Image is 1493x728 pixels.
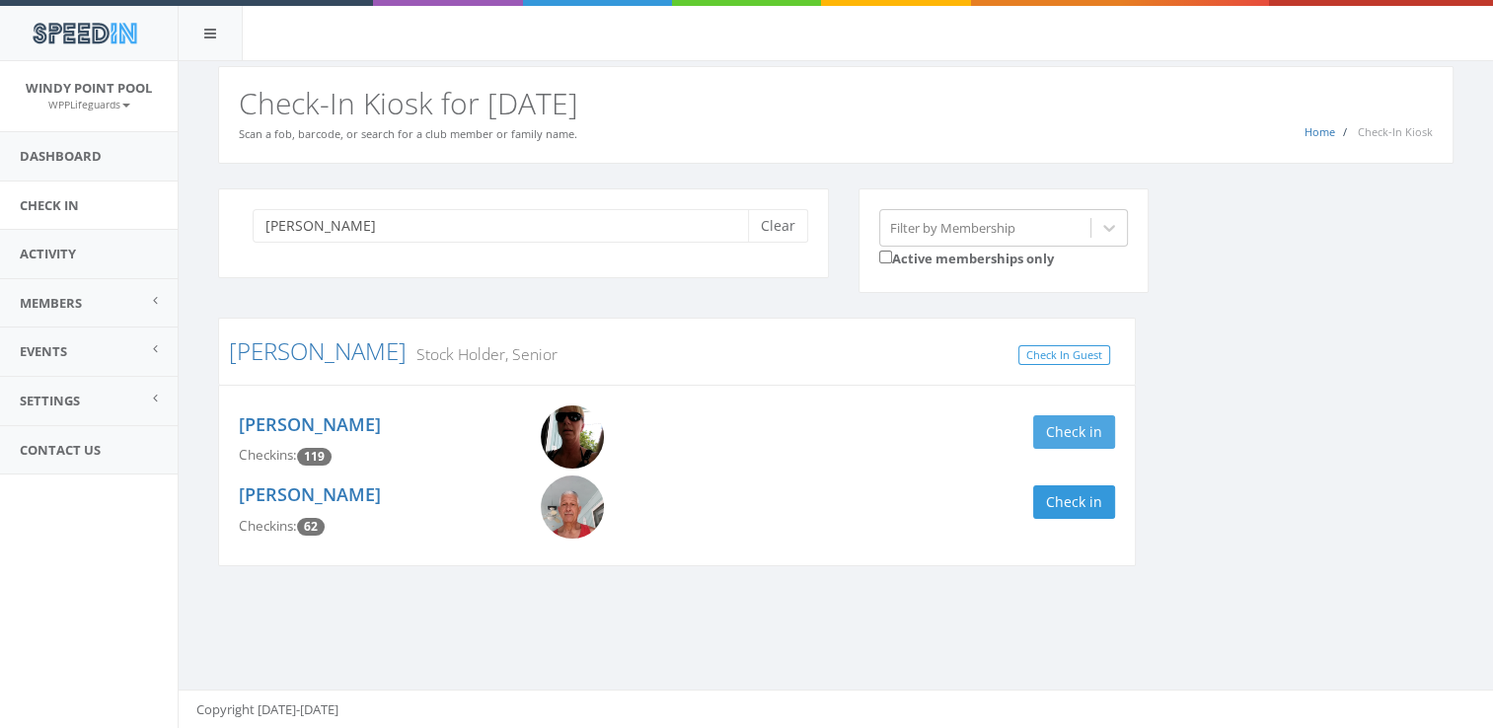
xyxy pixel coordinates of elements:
a: [PERSON_NAME] [239,412,381,436]
a: Check In Guest [1018,345,1110,366]
button: Clear [748,209,808,243]
label: Active memberships only [879,247,1054,268]
input: Search a name to check in [253,209,763,243]
img: Pamela_Valdes.png [541,405,604,469]
small: WPPLifeguards [48,98,130,111]
span: Contact Us [20,441,101,459]
img: speedin_logo.png [23,15,146,51]
span: Checkin count [297,518,325,536]
span: Check-In Kiosk [1358,124,1433,139]
span: Checkin count [297,448,332,466]
h2: Check-In Kiosk for [DATE] [239,87,1433,119]
span: Settings [20,392,80,409]
span: Checkins: [239,446,297,464]
span: Checkins: [239,517,297,535]
button: Check in [1033,415,1115,449]
span: Events [20,342,67,360]
input: Active memberships only [879,251,892,263]
a: WPPLifeguards [48,95,130,112]
small: Scan a fob, barcode, or search for a club member or family name. [239,126,577,141]
button: Check in [1033,485,1115,519]
a: Home [1305,124,1335,139]
span: Members [20,294,82,312]
a: [PERSON_NAME] [229,334,407,367]
a: [PERSON_NAME] [239,482,381,506]
small: Stock Holder, Senior [407,343,558,365]
span: Windy Point Pool [26,79,152,97]
img: Michael_Valdes.png [541,475,604,539]
div: Filter by Membership [890,218,1015,237]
